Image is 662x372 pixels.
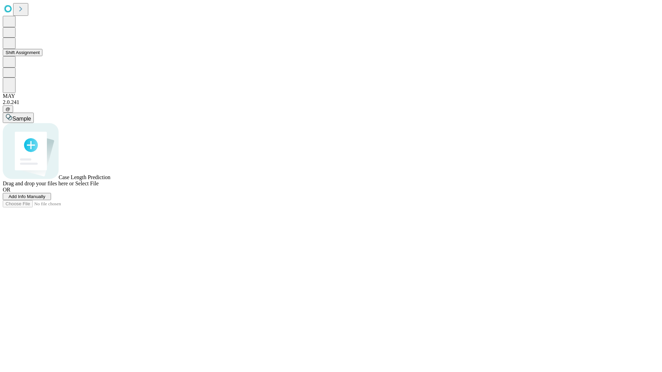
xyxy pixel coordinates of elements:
[3,49,42,56] button: Shift Assignment
[3,187,10,193] span: OR
[3,105,13,113] button: @
[75,180,99,186] span: Select File
[59,174,110,180] span: Case Length Prediction
[3,99,659,105] div: 2.0.241
[6,106,10,112] span: @
[9,194,46,199] span: Add Info Manually
[3,193,51,200] button: Add Info Manually
[12,116,31,122] span: Sample
[3,180,74,186] span: Drag and drop your files here or
[3,93,659,99] div: MAY
[3,113,34,123] button: Sample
